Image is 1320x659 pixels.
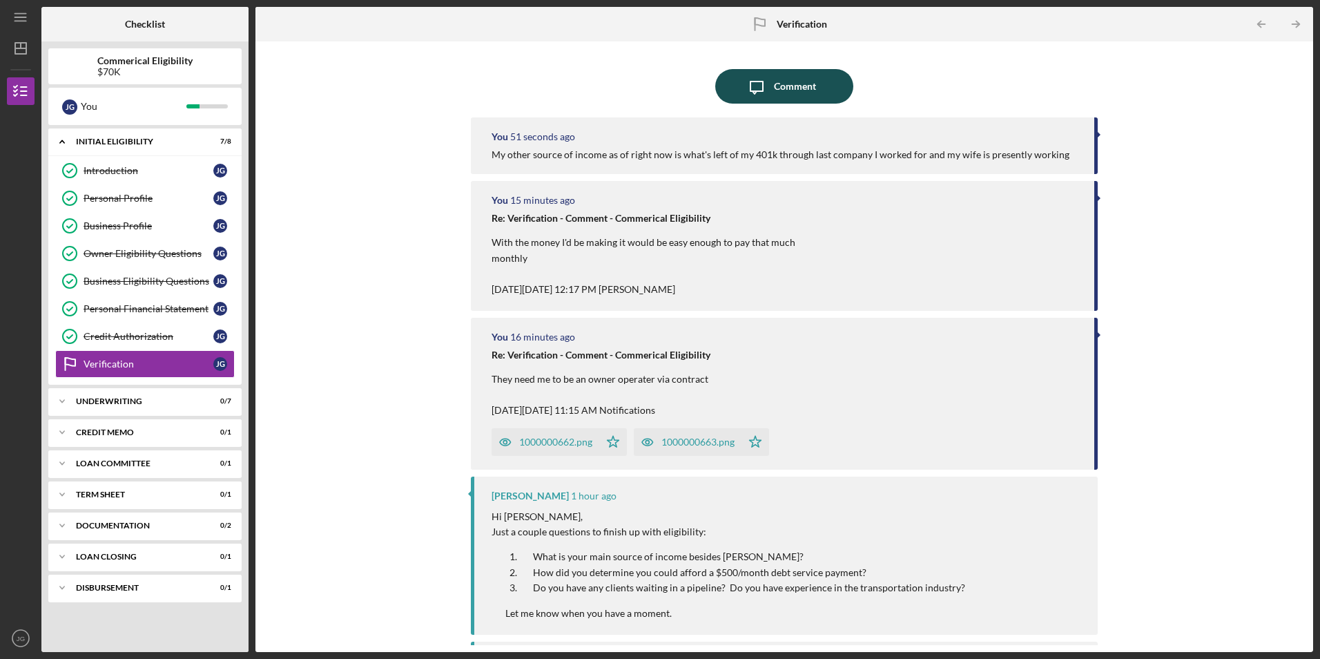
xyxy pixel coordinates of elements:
text: JG [17,635,25,642]
div: J G [213,329,227,343]
p: What is your main source of income besides [PERSON_NAME]? [533,549,965,564]
a: Personal ProfileJG [55,184,235,212]
button: Comment [715,69,853,104]
div: 0 / 7 [206,397,231,405]
div: Initial Eligibility [76,137,197,146]
b: Verification [777,19,827,30]
div: [PERSON_NAME] [492,490,569,502]
div: LOAN COMMITTEE [76,459,197,468]
div: DOCUMENTATION [76,522,197,530]
a: Business Eligibility QuestionsJG [55,267,235,295]
a: Business ProfileJG [55,212,235,240]
p: Let me know when you have a moment. [505,606,965,621]
div: J G [213,219,227,233]
div: 7 / 8 [206,137,231,146]
div: Credit Authorization [84,331,213,342]
div: 1000000662.png [519,437,592,448]
div: TERM SHEET [76,490,197,499]
div: UNDERWRITING [76,397,197,405]
time: 2025-08-18 17:19 [510,195,575,206]
div: DISBURSEMENT [76,584,197,592]
a: VerificationJG [55,350,235,378]
div: J G [213,191,227,205]
a: Credit AuthorizationJG [55,323,235,350]
div: 0 / 1 [206,428,231,437]
div: Comment [774,69,816,104]
div: Owner Eligibility Questions [84,248,213,259]
a: Owner Eligibility QuestionsJG [55,240,235,267]
p: Just a couple questions to finish up with eligibility: [492,524,965,539]
div: You [492,131,508,142]
time: 2025-08-18 17:17 [510,332,575,343]
div: Personal Financial Statement [84,303,213,314]
b: Commerical Eligibility [97,55,193,66]
p: They need me to be an owner operater via contract [DATE][DATE] 11:15 AM Notifications [492,372,710,418]
div: Verification [84,359,213,370]
div: Business Eligibility Questions [84,276,213,287]
button: 1000000662.png [492,428,627,456]
div: J G [213,302,227,316]
button: JG [7,624,35,652]
div: 0 / 1 [206,490,231,499]
div: 0 / 1 [206,584,231,592]
time: 2025-08-18 17:34 [510,131,575,142]
div: 1000000663.png [661,437,735,448]
b: Checklist [125,19,165,30]
div: 0 / 1 [206,459,231,468]
div: $70K [97,66,193,77]
div: Personal Profile [84,193,213,204]
div: J G [62,99,77,115]
p: Do you have any clients waiting in a pipeline? Do you have experience in the transportation indus... [533,580,965,595]
strong: Re: Verification - Comment - Commerical Eligibility [492,212,710,224]
div: You [492,195,508,206]
p: With the money I'd be making it would be easy enough to pay that much monthly [DATE][DATE] 12:17 ... [492,235,795,297]
div: Introduction [84,165,213,176]
a: IntroductionJG [55,157,235,184]
p: How did you determine you could afford a $500/month debt service payment? [533,565,965,580]
strong: Re: Verification - Comment - Commerical Eligibility [492,349,710,361]
div: You [492,332,508,343]
div: J G [213,164,227,178]
div: J G [213,247,227,260]
div: LOAN CLOSING [76,553,197,561]
a: Personal Financial StatementJG [55,295,235,323]
time: 2025-08-18 16:15 [571,490,617,502]
div: J G [213,274,227,288]
div: 0 / 1 [206,553,231,561]
div: You [81,95,186,118]
p: Hi [PERSON_NAME], [492,509,965,524]
button: 1000000663.png [634,428,769,456]
div: J G [213,357,227,371]
div: Business Profile [84,220,213,231]
div: My other source of income as of right now is what's left of my 401k through last company I worked... [492,149,1069,160]
div: CREDIT MEMO [76,428,197,437]
div: 0 / 2 [206,522,231,530]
